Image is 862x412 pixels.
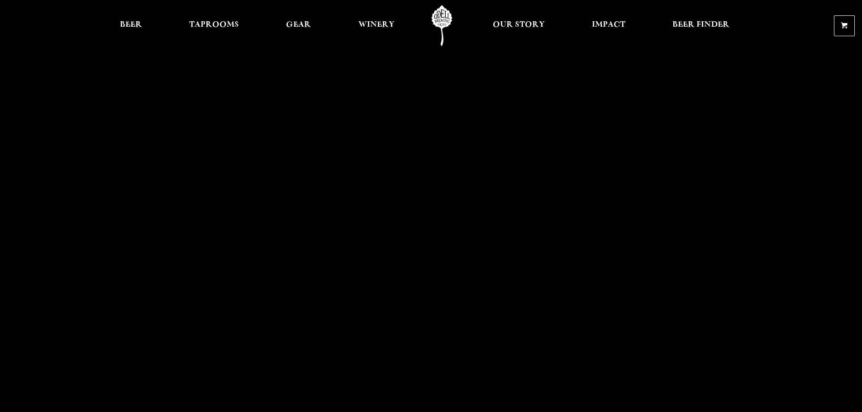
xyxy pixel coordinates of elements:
[672,21,729,28] span: Beer Finder
[358,21,395,28] span: Winery
[280,5,317,46] a: Gear
[183,5,245,46] a: Taprooms
[493,21,545,28] span: Our Story
[120,21,142,28] span: Beer
[189,21,239,28] span: Taprooms
[487,5,551,46] a: Our Story
[592,21,625,28] span: Impact
[425,5,459,46] a: Odell Home
[586,5,631,46] a: Impact
[114,5,148,46] a: Beer
[352,5,400,46] a: Winery
[286,21,311,28] span: Gear
[667,5,735,46] a: Beer Finder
